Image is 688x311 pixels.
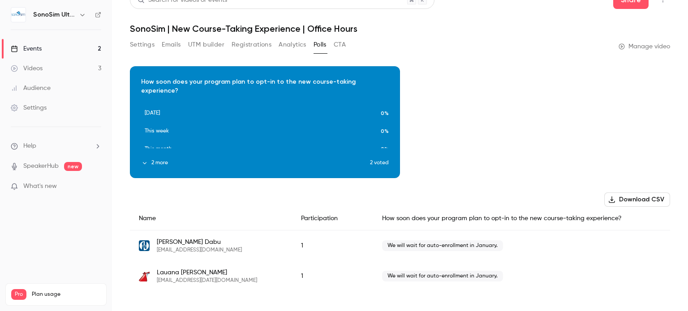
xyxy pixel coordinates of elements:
[23,162,59,171] a: SpeakerHub
[130,261,670,291] div: lherbert@carnival.com
[130,23,670,34] h1: SonoSim | New Course-Taking Experience | Office Hours
[130,38,155,52] button: Settings
[11,141,101,151] li: help-dropdown-opener
[23,182,57,191] span: What's new
[292,261,373,291] div: 1
[373,207,670,230] div: How soon does your program plan to opt-in to the new course-taking experience?
[157,277,257,284] span: [EMAIL_ADDRESS][DATE][DOMAIN_NAME]
[11,103,47,112] div: Settings
[11,84,51,93] div: Audience
[334,38,346,52] button: CTA
[292,230,373,261] div: 1
[157,268,257,277] span: Lauana [PERSON_NAME]
[232,38,271,52] button: Registrations
[139,271,150,281] img: carnival.com
[139,240,150,251] img: hcdpbc.org
[11,8,26,22] img: SonoSim Ultrasound Training
[382,240,503,251] span: We will wait for auto-enrollment in January.
[157,247,242,254] span: [EMAIL_ADDRESS][DOMAIN_NAME]
[11,64,43,73] div: Videos
[314,38,327,52] button: Polls
[157,238,242,247] span: [PERSON_NAME] Dabu
[619,42,670,51] a: Manage video
[32,291,101,298] span: Plan usage
[162,38,181,52] button: Emails
[23,141,36,151] span: Help
[188,38,224,52] button: UTM builder
[279,38,306,52] button: Analytics
[382,271,503,281] span: We will wait for auto-enrollment in January.
[11,289,26,300] span: Pro
[130,207,292,230] div: Name
[141,159,370,167] button: 2 more
[64,162,82,171] span: new
[604,192,670,207] button: Download CSV
[33,10,75,19] h6: SonoSim Ultrasound Training
[11,44,42,53] div: Events
[130,230,670,261] div: ddabu@hcdpbc.org
[292,207,373,230] div: Participation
